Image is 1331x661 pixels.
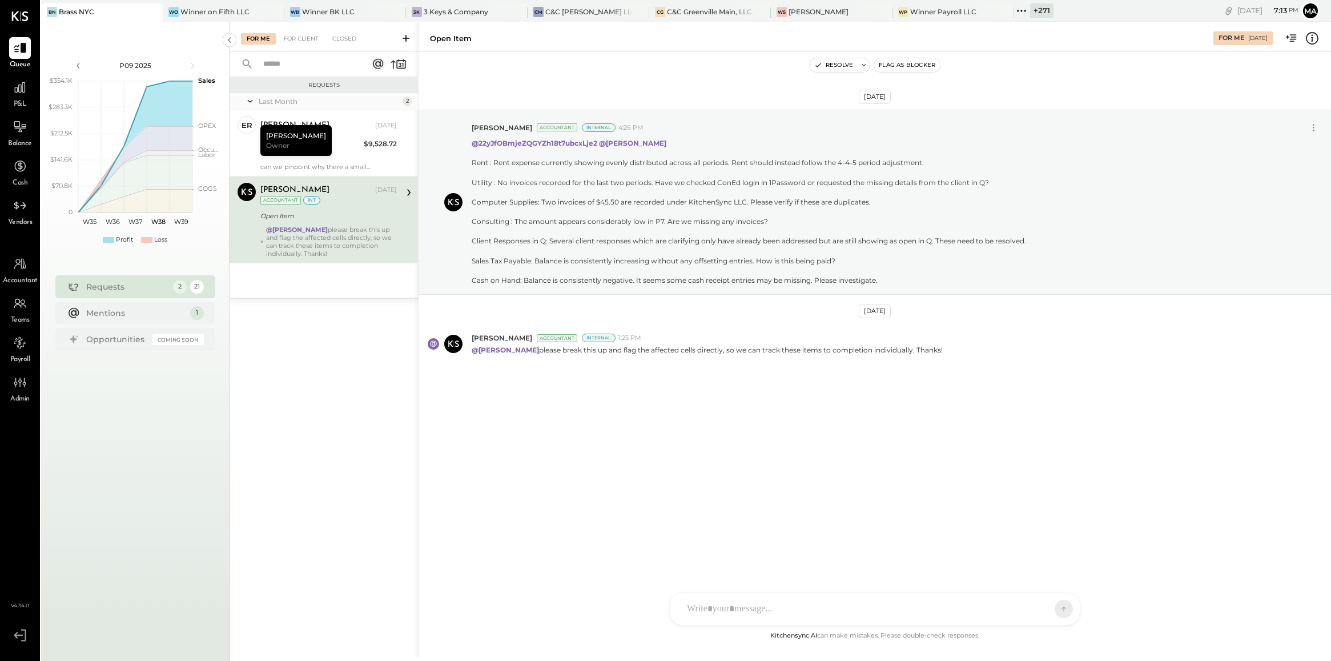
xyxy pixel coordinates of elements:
[618,123,644,133] span: 4:26 PM
[472,123,532,133] span: [PERSON_NAME]
[1248,34,1268,42] div: [DATE]
[472,139,597,147] strong: @22yJfOBmjeZQGYZh18t7ubcxLje2
[50,129,73,137] text: $212.5K
[50,77,73,85] text: $354.1K
[1,116,39,149] a: Balance
[235,81,412,89] div: Requests
[49,103,73,111] text: $283.3K
[128,218,142,226] text: W37
[1223,5,1235,17] div: copy link
[327,33,362,45] div: Closed
[777,7,787,17] div: WS
[83,218,96,226] text: W35
[3,276,38,286] span: Accountant
[810,58,858,72] button: Resolve
[11,315,30,326] span: Teams
[10,394,30,404] span: Admin
[412,7,422,17] div: 3K
[69,208,73,216] text: 0
[116,235,133,245] div: Profit
[424,7,488,17] div: 3 Keys & Company
[303,196,320,205] div: int
[874,58,940,72] button: Flag as Blocker
[1,253,39,286] a: Accountant
[537,123,577,131] div: Accountant
[266,226,397,258] div: please break this up and flag the affected cells directly, so we can track these items to complet...
[260,196,301,205] div: Accountant
[364,138,397,150] div: $9,528.72
[266,141,289,150] span: Owner
[1219,34,1244,43] div: For Me
[190,280,204,294] div: 21
[1,155,39,189] a: Cash
[198,77,215,85] text: Sales
[14,99,27,110] span: P&L
[537,334,577,342] div: Accountant
[174,218,188,226] text: W39
[859,304,891,318] div: [DATE]
[154,235,167,245] div: Loss
[10,355,30,365] span: Payroll
[266,226,328,234] strong: @[PERSON_NAME]
[472,345,943,355] p: please break this up and flag the affected cells directly, so we can track these items to complet...
[260,185,329,196] div: [PERSON_NAME]
[375,121,397,130] div: [DATE]
[1,371,39,404] a: Admin
[545,7,632,17] div: C&C [PERSON_NAME] LLC
[8,218,33,228] span: Vendors
[260,120,329,131] div: [PERSON_NAME]
[430,33,472,44] div: Open Item
[290,7,300,17] div: WB
[472,333,532,343] span: [PERSON_NAME]
[47,7,57,17] div: BN
[1030,3,1053,18] div: + 271
[151,218,165,226] text: W38
[789,7,849,17] div: [PERSON_NAME]
[403,97,412,106] div: 2
[152,334,204,345] div: Coming Soon
[86,334,147,345] div: Opportunities
[1301,2,1320,20] button: Ma
[260,163,397,171] div: can we pinpoint why there a small difference between food coded purchases amount in KitchenSync a...
[1,195,39,228] a: Vendors
[86,281,167,293] div: Requests
[198,122,216,130] text: OPEX
[582,123,616,132] div: Internal
[168,7,179,17] div: Wo
[190,306,204,320] div: 1
[1,332,39,365] a: Payroll
[1,37,39,70] a: Queue
[241,33,276,45] div: For Me
[472,158,1026,285] div: Rent : Rent expense currently showing evenly distributed across all periods. Rent should instead ...
[260,125,332,156] div: [PERSON_NAME]
[533,7,544,17] div: CM
[859,90,891,104] div: [DATE]
[472,346,539,354] strong: @[PERSON_NAME]
[105,218,119,226] text: W36
[278,33,324,45] div: For Client
[86,307,184,319] div: Mentions
[198,146,218,154] text: Occu...
[1237,5,1298,16] div: [DATE]
[260,210,393,222] div: Open Item
[582,334,616,342] div: Internal
[13,178,27,189] span: Cash
[655,7,665,17] div: CG
[198,151,215,159] text: Labor
[910,7,976,17] div: Winner Payroll LLC
[59,7,94,17] div: Brass NYC
[173,280,187,294] div: 2
[242,120,252,131] div: er
[375,186,397,195] div: [DATE]
[599,139,666,147] strong: @[PERSON_NAME]
[898,7,908,17] div: WP
[180,7,250,17] div: Winner on Fifth LLC
[10,60,31,70] span: Queue
[51,182,73,190] text: $70.8K
[302,7,355,17] div: Winner BK LLC
[1,77,39,110] a: P&L
[259,97,400,106] div: Last Month
[50,155,73,163] text: $141.6K
[667,7,752,17] div: C&C Greenville Main, LLC
[8,139,32,149] span: Balance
